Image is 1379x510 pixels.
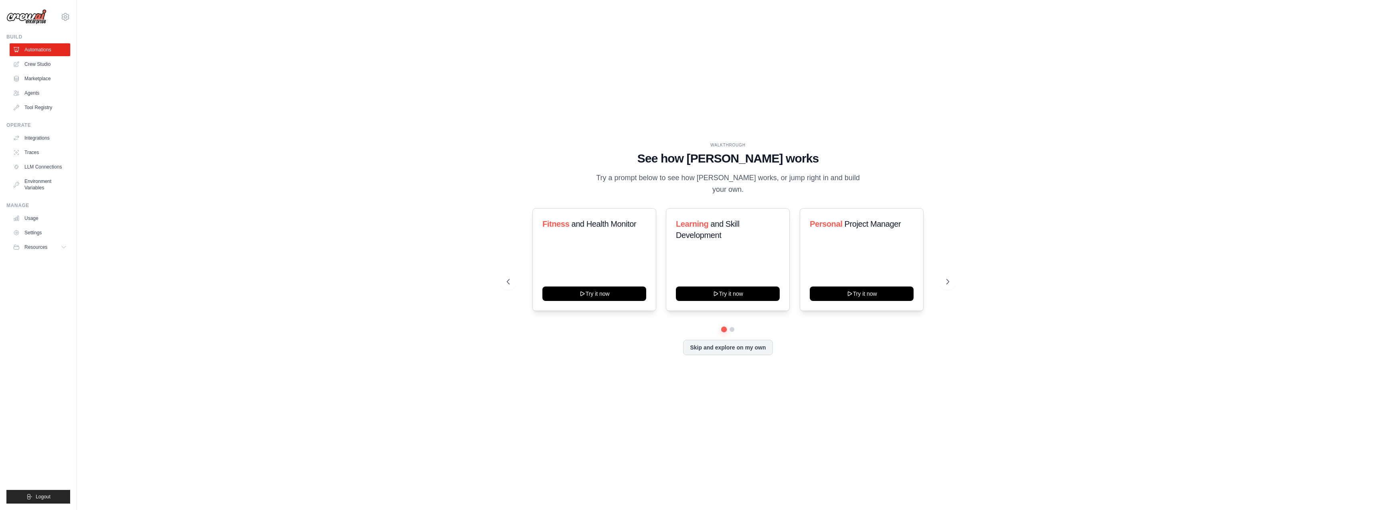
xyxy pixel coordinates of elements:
a: Marketplace [10,72,70,85]
a: LLM Connections [10,161,70,173]
div: Manage [6,202,70,209]
button: Try it now [676,286,780,301]
a: Environment Variables [10,175,70,194]
button: Try it now [542,286,646,301]
p: Try a prompt below to see how [PERSON_NAME] works, or jump right in and build your own. [593,172,863,196]
div: Build [6,34,70,40]
button: Skip and explore on my own [683,340,772,355]
span: Logout [36,494,51,500]
span: Learning [676,219,708,228]
span: Resources [24,244,47,250]
a: Settings [10,226,70,239]
img: Logo [6,9,47,24]
a: Crew Studio [10,58,70,71]
span: and Health Monitor [571,219,636,228]
span: Personal [810,219,842,228]
a: Usage [10,212,70,225]
button: Logout [6,490,70,504]
span: Fitness [542,219,569,228]
button: Try it now [810,286,914,301]
a: Tool Registry [10,101,70,114]
div: WALKTHROUGH [507,142,949,148]
h1: See how [PERSON_NAME] works [507,151,949,166]
a: Traces [10,146,70,159]
a: Agents [10,87,70,100]
div: Operate [6,122,70,128]
span: Project Manager [844,219,901,228]
a: Automations [10,43,70,56]
button: Resources [10,241,70,254]
a: Integrations [10,132,70,144]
